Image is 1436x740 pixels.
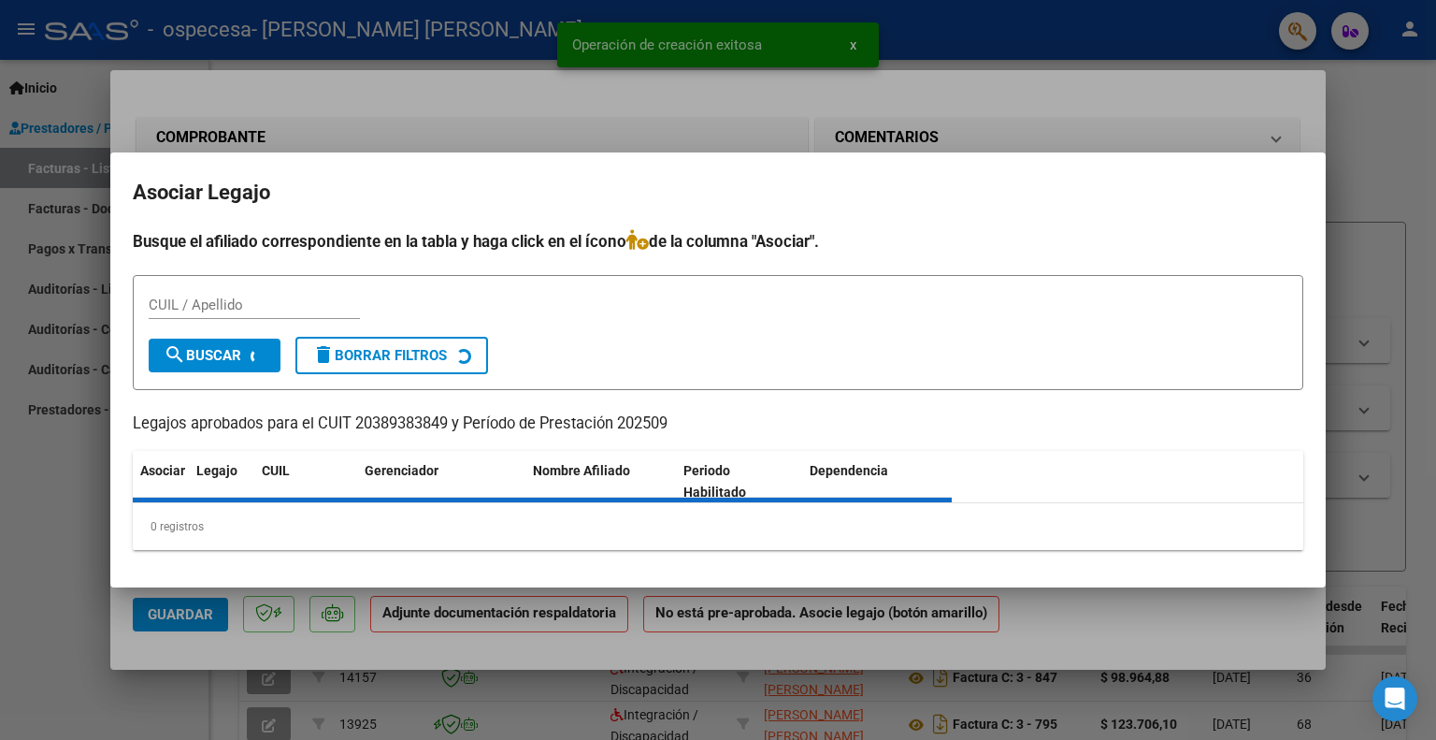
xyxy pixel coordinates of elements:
[133,503,1303,550] div: 0 registros
[312,347,447,364] span: Borrar Filtros
[164,343,186,366] mat-icon: search
[133,413,1303,436] p: Legajos aprobados para el CUIT 20389383849 y Período de Prestación 202509
[149,339,280,372] button: Buscar
[533,463,630,478] span: Nombre Afiliado
[164,347,241,364] span: Buscar
[196,463,237,478] span: Legajo
[295,337,488,374] button: Borrar Filtros
[133,451,189,513] datatable-header-cell: Asociar
[1372,676,1417,721] div: Open Intercom Messenger
[312,343,335,366] mat-icon: delete
[133,229,1303,254] h4: Busque el afiliado correspondiente en la tabla y haga click en el ícono de la columna "Asociar".
[365,463,438,478] span: Gerenciador
[357,451,525,513] datatable-header-cell: Gerenciador
[262,463,290,478] span: CUIL
[525,451,676,513] datatable-header-cell: Nombre Afiliado
[133,175,1303,210] h2: Asociar Legajo
[189,451,254,513] datatable-header-cell: Legajo
[676,451,802,513] datatable-header-cell: Periodo Habilitado
[683,463,746,500] span: Periodo Habilitado
[802,451,953,513] datatable-header-cell: Dependencia
[810,463,888,478] span: Dependencia
[140,463,185,478] span: Asociar
[254,451,357,513] datatable-header-cell: CUIL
